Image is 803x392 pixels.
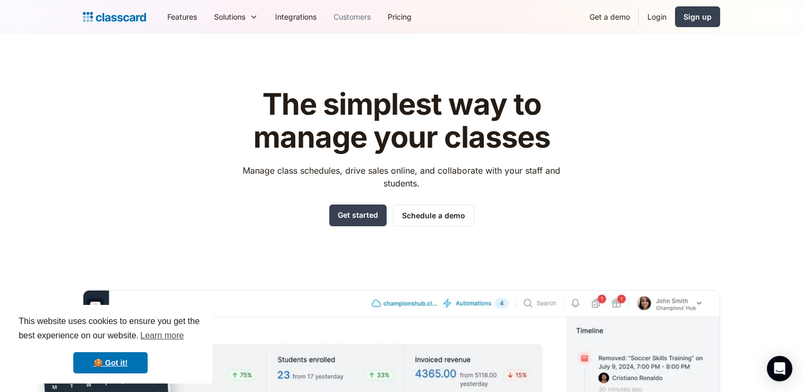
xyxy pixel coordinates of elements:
[159,5,206,29] a: Features
[684,11,712,22] div: Sign up
[214,11,245,22] div: Solutions
[393,204,474,226] a: Schedule a demo
[581,5,638,29] a: Get a demo
[8,305,212,384] div: cookieconsent
[325,5,379,29] a: Customers
[206,5,267,29] div: Solutions
[639,5,675,29] a: Login
[19,315,202,344] span: This website uses cookies to ensure you get the best experience on our website.
[73,352,148,373] a: dismiss cookie message
[83,10,146,24] a: Logo
[329,204,387,226] a: Get started
[233,88,570,154] h1: The simplest way to manage your classes
[675,6,720,27] a: Sign up
[139,328,185,344] a: learn more about cookies
[379,5,420,29] a: Pricing
[267,5,325,29] a: Integrations
[233,164,570,190] p: Manage class schedules, drive sales online, and collaborate with your staff and students.
[767,356,792,381] div: Open Intercom Messenger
